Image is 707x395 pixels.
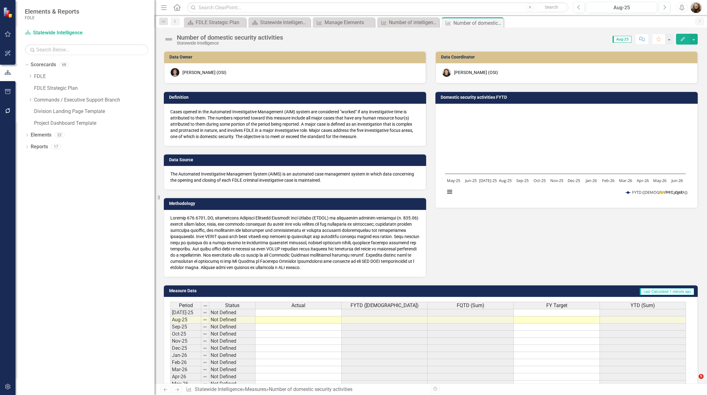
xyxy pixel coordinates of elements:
[209,323,255,331] td: Not Defined
[314,19,373,26] a: Manage Elements
[209,373,255,380] td: Not Defined
[31,61,56,68] a: Scorecards
[587,2,657,13] button: Aug-25
[179,303,193,308] span: Period
[34,97,155,104] a: Commands / Executive Support Branch
[164,34,174,44] img: Not Defined
[441,55,694,59] h3: Data Coordinator
[31,132,51,139] a: Elements
[568,178,580,183] text: Dec-25
[671,178,683,183] text: Jun-26
[640,288,694,295] span: Last Calculated 1 minute ago
[209,366,255,373] td: Not Defined
[169,158,423,162] h3: Data Source
[209,380,255,388] td: Not Defined
[203,324,207,329] img: 8DAGhfEEPCf229AAAAAElFTkSuQmCC
[637,178,649,183] text: Apr-26
[169,289,345,293] h3: Measure Data
[170,338,201,345] td: Nov-25
[209,309,255,316] td: Not Defined
[445,188,454,196] button: View chart menu, Chart
[203,381,207,386] img: 8DAGhfEEPCf229AAAAAElFTkSuQmCC
[34,73,155,80] a: FDLE
[203,303,208,308] img: 8DAGhfEEPCf229AAAAAElFTkSuQmCC
[3,7,14,18] img: ClearPoint Strategy
[631,303,655,308] span: YTD (Sum)
[170,345,201,352] td: Dec-25
[170,366,201,373] td: Mar-26
[59,62,69,67] div: 68
[170,373,201,380] td: Apr-26
[170,171,420,183] div: The Automated Investigative Management System (AIMS) is an automated case management system in wh...
[626,189,653,195] button: Show FYTD (Sum)
[653,178,666,183] text: May-26
[170,359,201,366] td: Feb-26
[170,331,201,338] td: Oct-25
[602,178,614,183] text: Feb-26
[589,4,655,11] div: Aug-25
[245,386,266,392] a: Measures
[170,323,201,331] td: Sep-25
[203,353,207,358] img: 8DAGhfEEPCf229AAAAAElFTkSuQmCC
[25,8,79,15] span: Elements & Reports
[169,55,423,59] h3: Data Owner
[691,2,702,13] img: Jennifer Siddoway
[499,178,512,183] text: Aug-25
[187,2,569,13] input: Search ClearPoint...
[55,132,64,138] div: 22
[550,178,563,183] text: Nov-25
[177,34,283,41] div: Number of domestic security activities
[536,3,567,12] button: Search
[177,41,283,46] div: Statewide Intelligence
[465,178,477,183] text: Jun-25
[351,303,419,308] span: FYTD ([DEMOGRAPHIC_DATA])
[660,189,683,195] button: Show FY Target
[442,68,451,77] img: Linda Infinger
[203,317,207,322] img: 8DAGhfEEPCf229AAAAAElFTkSuQmCC
[479,178,497,183] text: [DATE]-25
[209,345,255,352] td: Not Defined
[34,85,155,92] a: FDLE Strategic Plan
[196,19,244,26] div: FDLE Strategic Plan
[203,310,207,315] img: 8DAGhfEEPCf229AAAAAElFTkSuQmCC
[209,316,255,323] td: Not Defined
[225,303,239,308] span: Status
[454,69,498,76] div: [PERSON_NAME] (OSI)
[170,316,201,323] td: Aug-25
[170,309,201,316] td: [DATE]-25
[325,19,373,26] div: Manage Elements
[169,201,423,206] h3: Methodology
[546,303,567,308] span: FY Target
[170,380,201,388] td: May-26
[182,69,226,76] div: [PERSON_NAME] (OSI)
[169,95,423,100] h3: Definition
[209,338,255,345] td: Not Defined
[203,360,207,365] img: 8DAGhfEEPCf229AAAAAElFTkSuQmCC
[209,352,255,359] td: Not Defined
[34,108,155,115] a: Division Landing Page Template
[186,386,426,393] div: » »
[209,331,255,338] td: Not Defined
[389,19,438,26] div: Number of intelligence reports that address a priority information need
[260,19,309,26] div: Statewide Intelligence Landing Page
[619,178,632,183] text: Mar-26
[442,109,691,202] div: Chart. Highcharts interactive chart.
[441,95,695,100] h3: Domestic security activities FYTD
[170,215,420,271] p: Loremip 676.6701, DO, sitametcons Adipisci Elitsedd Eiusmodt Inci Utlabo (ETDOL) ma aliquaenim ad...
[453,19,502,27] div: Number of domestic security activities
[51,144,61,150] div: 17
[203,346,207,351] img: 8DAGhfEEPCf229AAAAAElFTkSuQmCC
[203,374,207,379] img: 8DAGhfEEPCf229AAAAAElFTkSuQmCC
[291,303,305,308] span: Actual
[170,352,201,359] td: Jan-26
[699,374,704,379] span: 5
[171,68,179,77] img: John Rothwell
[195,386,242,392] a: Statewide Intelligence
[25,15,79,20] small: FDLE
[25,29,102,37] a: Statewide Intelligence
[34,120,155,127] a: Project Dashboard Template
[516,178,529,183] text: Sep-25
[686,374,701,389] iframe: Intercom live chat
[209,359,255,366] td: Not Defined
